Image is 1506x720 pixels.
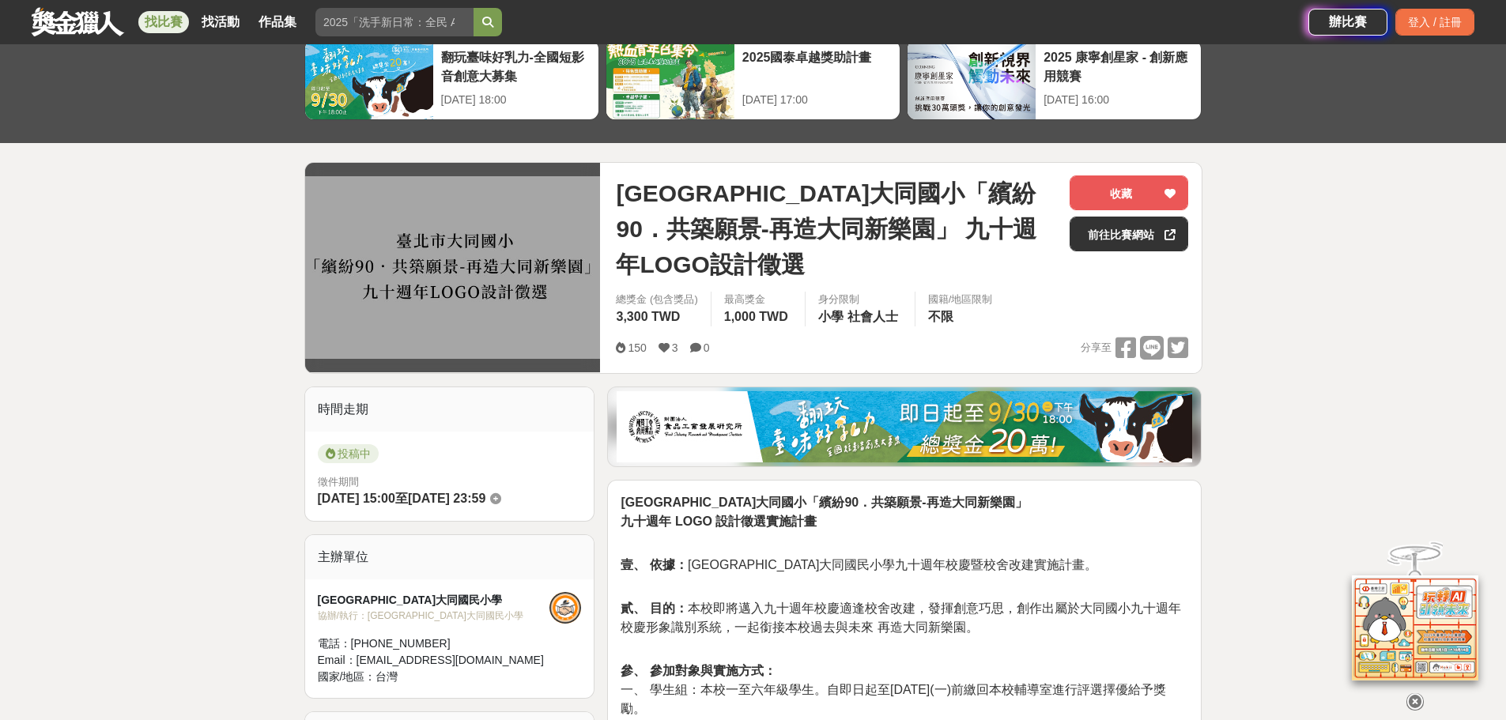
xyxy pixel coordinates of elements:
[621,558,1097,571] span: [GEOGRAPHIC_DATA]大同國民小學九十週年校慶暨校舍改建實施計畫。
[724,310,788,323] span: 1,000 TWD
[395,492,408,505] span: 至
[621,515,817,528] strong: 九十週年 LOGO 設計徵選實施計畫
[138,11,189,33] a: 找比賽
[318,444,379,463] span: 投稿中
[616,310,680,323] span: 3,300 TWD
[318,670,376,683] span: 國家/地區：
[616,175,1057,282] span: [GEOGRAPHIC_DATA]大同國小「繽紛90．共築願景-再造大同新樂園」 九十週年LOGO設計徵選
[1070,217,1188,251] a: 前往比賽網站
[441,48,591,84] div: 翻玩臺味好乳力-全國短影音創意大募集
[621,496,1027,509] strong: [GEOGRAPHIC_DATA]大同國小「繽紛90．共築願景-再造大同新樂園」
[305,176,601,359] img: Cover Image
[742,48,892,84] div: 2025國泰卓越獎助計畫
[305,387,594,432] div: 時間走期
[318,592,550,609] div: [GEOGRAPHIC_DATA]大同國民小學
[704,341,710,354] span: 0
[818,292,902,307] div: 身分限制
[408,492,485,505] span: [DATE] 23:59
[628,341,646,354] span: 150
[441,92,591,108] div: [DATE] 18:00
[304,40,599,120] a: 翻玩臺味好乳力-全國短影音創意大募集[DATE] 18:00
[672,341,678,354] span: 3
[724,292,792,307] span: 最高獎金
[1044,48,1193,84] div: 2025 康寧創星家 - 創新應用競賽
[1308,9,1387,36] a: 辦比賽
[1081,336,1112,360] span: 分享至
[1070,175,1188,210] button: 收藏
[318,476,359,488] span: 徵件期間
[318,492,395,505] span: [DATE] 15:00
[847,310,898,323] span: 社會人士
[621,558,687,571] strong: 壹、 依據：
[818,310,844,323] span: 小學
[621,601,1180,634] span: 本校即將邁入九十週年校慶適逢校舍改建，發揮創意巧思，創作出屬於大同國小九十週年校慶形象識別系統，一起銜接本校過去與未來 再造大同新樂園。
[617,391,1192,462] img: 1c81a89c-c1b3-4fd6-9c6e-7d29d79abef5.jpg
[252,11,303,33] a: 作品集
[305,535,594,579] div: 主辦單位
[621,683,1165,715] span: 一、 學生組：本校一至六年級學生。自即日起至[DATE](一)前繳回本校輔導室進行評選擇優給予獎勵。
[376,670,398,683] span: 台灣
[928,292,993,307] div: 國籍/地區限制
[606,40,900,120] a: 2025國泰卓越獎助計畫[DATE] 17:00
[1395,9,1474,36] div: 登入 / 註冊
[907,40,1202,120] a: 2025 康寧創星家 - 創新應用競賽[DATE] 16:00
[621,664,776,677] strong: 參、 參加對象與實施方式：
[318,609,550,623] div: 協辦/執行： [GEOGRAPHIC_DATA]大同國民小學
[318,635,550,652] div: 電話： [PHONE_NUMBER]
[621,601,687,615] strong: 貳、 目的：
[318,652,550,669] div: Email： [EMAIL_ADDRESS][DOMAIN_NAME]
[315,8,474,36] input: 2025「洗手新日常：全民 ALL IN」洗手歌全台徵選
[1352,575,1478,680] img: d2146d9a-e6f6-4337-9592-8cefde37ba6b.png
[928,310,953,323] span: 不限
[195,11,246,33] a: 找活動
[616,292,697,307] span: 總獎金 (包含獎品)
[1044,92,1193,108] div: [DATE] 16:00
[742,92,892,108] div: [DATE] 17:00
